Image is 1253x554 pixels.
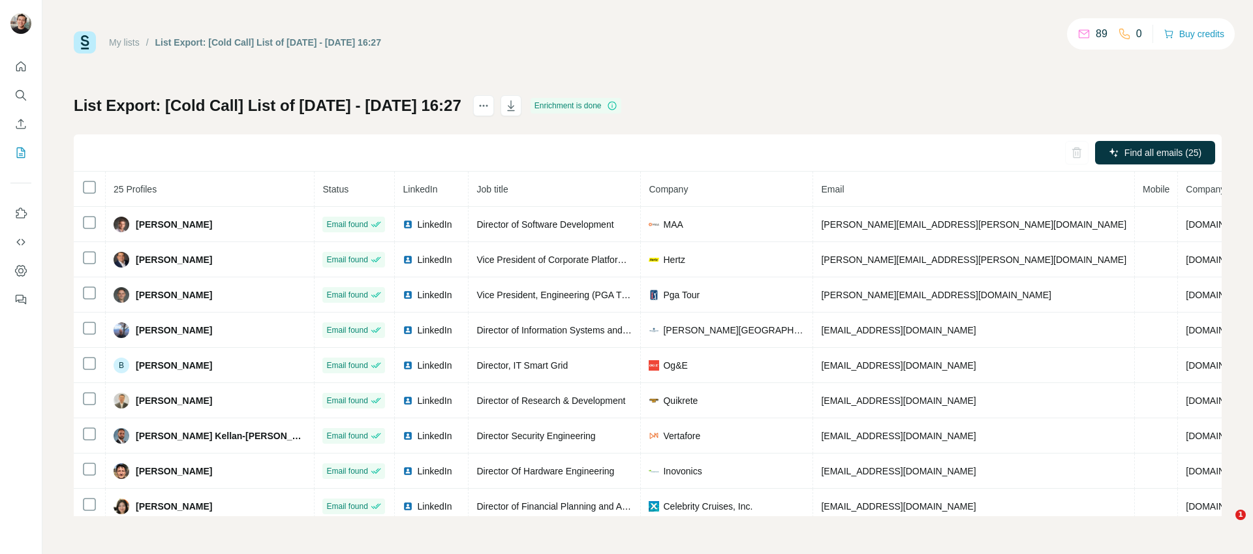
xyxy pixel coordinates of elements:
img: LinkedIn logo [403,219,413,230]
img: company-logo [649,360,659,371]
span: [PERSON_NAME] [136,288,212,301]
span: [EMAIL_ADDRESS][DOMAIN_NAME] [821,501,976,512]
span: [PERSON_NAME] [136,500,212,513]
button: My lists [10,141,31,164]
img: Avatar [114,428,129,444]
li: / [146,36,149,49]
div: B [114,358,129,373]
span: 1 [1235,510,1246,520]
span: Director of Financial Planning and Analysis [476,501,649,512]
img: Surfe Logo [74,31,96,54]
span: Director, IT Smart Grid [476,360,568,371]
span: Quikrete [663,394,698,407]
button: Use Surfe on LinkedIn [10,202,31,225]
span: Email found [326,395,367,407]
span: [PERSON_NAME] [136,218,212,231]
span: Mobile [1143,184,1169,194]
span: Vice President, Engineering (PGA TOUR Studios) [476,290,677,300]
span: [PERSON_NAME] [136,324,212,337]
span: [EMAIL_ADDRESS][DOMAIN_NAME] [821,466,976,476]
button: Search [10,84,31,107]
img: company-logo [649,395,659,406]
span: Company [649,184,688,194]
span: MAA [663,218,683,231]
span: Find all emails (25) [1124,146,1201,159]
span: Vertafore [663,429,700,442]
span: Email found [326,500,367,512]
span: Email found [326,324,367,336]
span: Email found [326,254,367,266]
span: Pga Tour [663,288,700,301]
img: Avatar [10,13,31,34]
span: [EMAIL_ADDRESS][DOMAIN_NAME] [821,325,976,335]
span: Status [322,184,348,194]
img: Avatar [114,499,129,514]
span: [EMAIL_ADDRESS][DOMAIN_NAME] [821,431,976,441]
button: Quick start [10,55,31,78]
span: [EMAIL_ADDRESS][DOMAIN_NAME] [821,395,976,406]
div: Enrichment is done [531,98,621,114]
span: [PERSON_NAME] [136,253,212,266]
span: [PERSON_NAME][EMAIL_ADDRESS][PERSON_NAME][DOMAIN_NAME] [821,219,1126,230]
span: Email [821,184,844,194]
span: Email found [326,360,367,371]
img: Avatar [114,322,129,338]
span: LinkedIn [417,288,452,301]
img: Avatar [114,463,129,479]
span: Hertz [663,253,685,266]
img: company-logo [649,466,659,476]
span: Email found [326,430,367,442]
span: Email found [326,465,367,477]
img: Avatar [114,393,129,408]
button: Feedback [10,288,31,311]
span: Vice President of Corporate Platforms and Payments Systems [476,254,728,265]
span: LinkedIn [417,500,452,513]
img: Avatar [114,252,129,268]
span: [PERSON_NAME] [136,465,212,478]
span: LinkedIn [417,324,452,337]
span: [PERSON_NAME][EMAIL_ADDRESS][PERSON_NAME][DOMAIN_NAME] [821,254,1126,265]
img: LinkedIn logo [403,395,413,406]
span: Director of Software Development [476,219,613,230]
img: LinkedIn logo [403,431,413,441]
img: LinkedIn logo [403,290,413,300]
span: Director of Information Systems and Compliance Officer [476,325,702,335]
span: Email found [326,289,367,301]
img: company-logo [649,290,659,300]
span: Inovonics [663,465,702,478]
p: 89 [1096,26,1107,42]
span: Celebrity Cruises, Inc. [663,500,752,513]
div: List Export: [Cold Call] List of [DATE] - [DATE] 16:27 [155,36,381,49]
span: [PERSON_NAME] Kellan-[PERSON_NAME] [136,429,306,442]
img: Avatar [114,287,129,303]
button: Buy credits [1164,25,1224,43]
img: company-logo [649,325,659,335]
span: [EMAIL_ADDRESS][DOMAIN_NAME] [821,360,976,371]
p: 0 [1136,26,1142,42]
img: LinkedIn logo [403,254,413,265]
span: LinkedIn [417,394,452,407]
span: Director of Research & Development [476,395,625,406]
img: LinkedIn logo [403,466,413,476]
span: LinkedIn [417,253,452,266]
button: Dashboard [10,259,31,283]
img: company-logo [649,431,659,441]
span: LinkedIn [417,465,452,478]
a: My lists [109,37,140,48]
button: Find all emails (25) [1095,141,1215,164]
span: Email found [326,219,367,230]
span: [PERSON_NAME][EMAIL_ADDRESS][DOMAIN_NAME] [821,290,1051,300]
span: [PERSON_NAME] [136,359,212,372]
img: LinkedIn logo [403,360,413,371]
button: Use Surfe API [10,230,31,254]
img: company-logo [649,501,659,512]
img: LinkedIn logo [403,325,413,335]
span: LinkedIn [417,359,452,372]
button: Enrich CSV [10,112,31,136]
span: LinkedIn [417,218,452,231]
span: Og&E [663,359,687,372]
span: 25 Profiles [114,184,157,194]
img: LinkedIn logo [403,501,413,512]
iframe: Intercom live chat [1209,510,1240,541]
h1: List Export: [Cold Call] List of [DATE] - [DATE] 16:27 [74,95,461,116]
